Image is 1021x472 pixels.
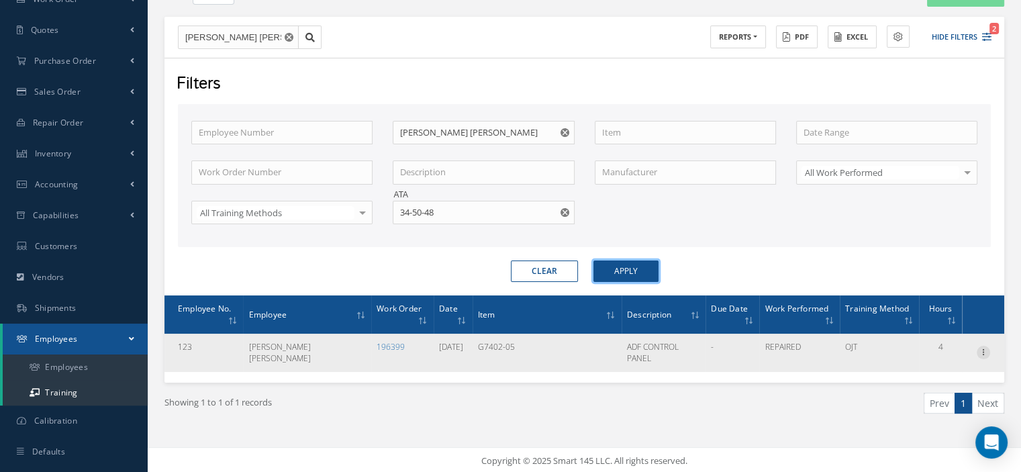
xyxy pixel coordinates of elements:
span: Capabilities [33,209,79,221]
span: Sales Order [34,86,81,97]
button: REPORTS [710,26,766,49]
span: Shipments [35,302,77,314]
button: Clear [511,261,578,282]
span: Employees [35,333,78,344]
input: ATA [393,201,574,225]
span: Accounting [35,179,79,190]
td: - [706,334,759,371]
a: Employees [3,355,148,380]
td: REPAIRED [759,334,840,371]
input: Date Range [796,121,977,145]
span: Date [439,301,458,314]
input: Search by Employee Name [178,26,299,50]
div: Copyright © 2025 Smart 145 LLC. All rights reserved. [161,455,1008,468]
span: Defaults [32,446,65,457]
td: OJT [840,334,919,371]
span: Hours [928,301,952,314]
span: Vendors [32,271,64,283]
span: Repair Order [33,117,84,128]
button: Hide Filters2 [920,26,991,48]
a: Employees [3,324,148,355]
label: ATA [393,189,574,201]
span: Description [627,308,671,320]
input: Description [393,160,574,185]
span: Work Order [377,301,422,314]
div: Open Intercom Messenger [975,426,1008,459]
button: Excel [828,26,877,49]
div: Filters [166,72,1000,97]
span: Employee No. [178,301,231,314]
input: Employee Number [191,121,373,145]
td: ADF CONTROL PANEL [622,334,706,371]
td: [PERSON_NAME] [PERSON_NAME] [243,334,371,371]
button: Reset [558,201,575,225]
span: Purchase Order [34,55,96,66]
button: Reset [282,26,299,50]
button: PDF [776,26,818,49]
span: Work Performed [765,301,828,314]
td: G7402-05 [473,334,622,371]
svg: Reset [285,33,293,42]
span: Due Date [711,301,748,314]
td: 123 [164,334,243,371]
a: 196399 [377,341,405,352]
input: Manufacturer [595,160,776,185]
input: Employee Name [393,121,574,145]
span: All Training Methods [197,206,354,220]
td: 4 [919,334,963,371]
a: Training [3,380,148,406]
td: [DATE] [434,334,473,371]
input: Item [595,121,776,145]
button: Reset [558,121,575,145]
svg: Reset [561,128,569,137]
div: Showing 1 to 1 of 1 records [154,393,585,424]
span: 2 [989,23,999,34]
button: Apply [593,261,659,282]
svg: Reset [561,208,569,217]
span: Calibration [34,415,77,426]
span: All Work Performed [801,166,959,179]
span: Quotes [31,24,59,36]
span: Inventory [35,148,72,159]
span: Customers [35,240,78,252]
span: Training Method [845,301,909,314]
span: Item [478,308,495,320]
input: Work Order Number [191,160,373,185]
a: 1 [955,393,972,414]
span: Employee [248,308,287,320]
